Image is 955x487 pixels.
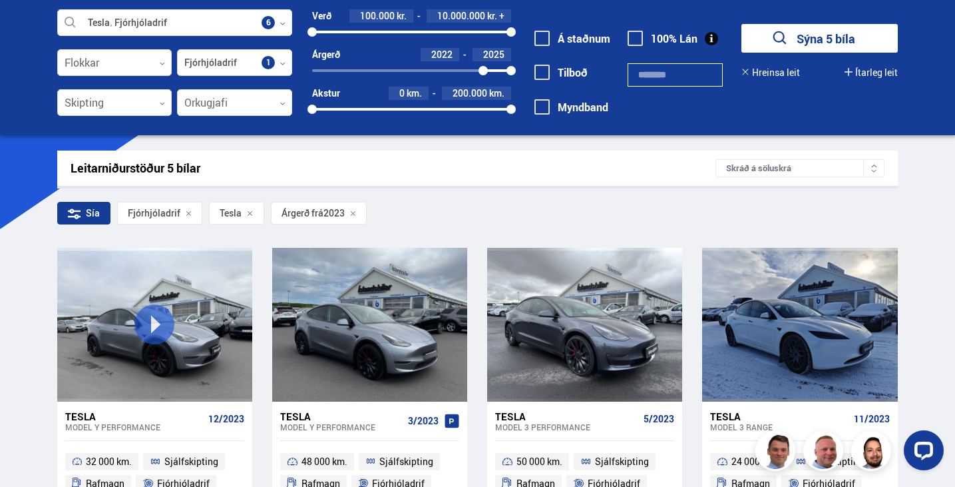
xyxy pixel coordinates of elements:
span: 32 000 km. [86,454,132,470]
span: Sjálfskipting [164,454,218,470]
span: Árgerð frá [282,208,323,219]
span: kr. [487,11,497,21]
span: 48 000 km. [301,454,347,470]
span: 11/2023 [854,414,890,424]
div: Verð [312,11,331,21]
span: 200.000 [453,87,487,99]
span: 100.000 [360,9,395,22]
div: Sía [57,202,110,225]
span: + [499,11,504,21]
img: FbJEzSuNWCJXmdc-.webp [757,433,797,473]
span: km. [489,88,504,99]
span: Sjálfskipting [595,454,649,470]
span: Tesla [220,208,242,219]
label: Myndband [534,101,608,113]
span: 3/2023 [408,416,439,426]
div: Model Y PERFORMANCE [280,422,403,432]
span: 0 [399,87,405,99]
span: Sjálfskipting [379,454,433,470]
button: Ítarleg leit [845,67,898,78]
span: 24 000 km. [731,454,777,470]
span: 12/2023 [208,414,244,424]
label: Tilboð [534,67,588,79]
iframe: LiveChat chat widget [893,425,949,481]
span: 2022 [431,48,453,61]
button: Hreinsa leit [741,67,800,78]
img: nhp88E3Fdnt1Opn2.png [853,433,893,473]
div: Model 3 RANGE [710,422,848,432]
label: Á staðnum [534,33,610,45]
div: Tesla [495,410,638,422]
span: kr. [397,11,407,21]
span: Fjórhjóladrif [128,208,180,219]
span: 2023 [323,208,345,219]
span: 5/2023 [644,414,674,424]
div: Leitarniðurstöður 5 bílar [71,161,716,175]
span: 50 000 km. [516,454,562,470]
span: 10.000.000 [437,9,485,22]
div: Model Y PERFORMANCE [65,422,203,432]
div: Tesla [65,410,203,422]
div: Tesla [710,410,848,422]
span: 2025 [483,48,504,61]
div: Model 3 PERFORMANCE [495,422,638,432]
div: Akstur [312,88,340,99]
div: Tesla [280,410,403,422]
button: Sýna 5 bíla [741,24,898,53]
span: km. [407,88,422,99]
label: 100% Lán [628,33,697,45]
div: Skráð á söluskrá [715,159,884,177]
div: Árgerð [312,49,340,60]
img: siFngHWaQ9KaOqBr.png [805,433,845,473]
